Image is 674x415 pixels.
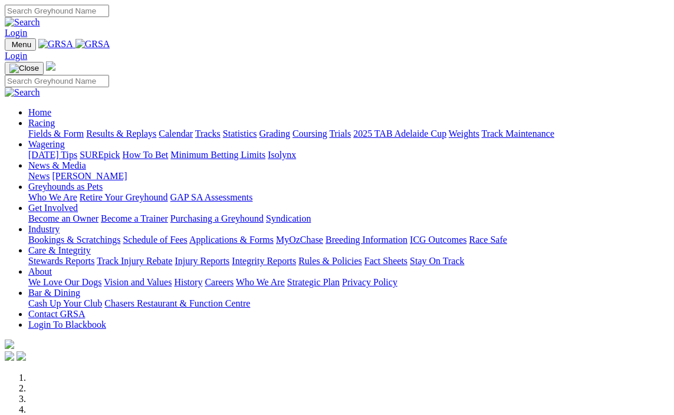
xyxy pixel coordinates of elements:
[28,192,669,203] div: Greyhounds as Pets
[329,129,351,139] a: Trials
[28,213,98,223] a: Become an Owner
[28,213,669,224] div: Get Involved
[28,171,669,182] div: News & Media
[123,150,169,160] a: How To Bet
[364,256,407,266] a: Fact Sheets
[353,129,446,139] a: 2025 TAB Adelaide Cup
[236,277,285,287] a: Who We Are
[28,107,51,117] a: Home
[52,171,127,181] a: [PERSON_NAME]
[101,213,168,223] a: Become a Trainer
[28,182,103,192] a: Greyhounds as Pets
[75,39,110,50] img: GRSA
[410,235,466,245] a: ICG Outcomes
[28,150,77,160] a: [DATE] Tips
[28,245,91,255] a: Care & Integrity
[38,39,73,50] img: GRSA
[28,203,78,213] a: Get Involved
[5,340,14,349] img: logo-grsa-white.png
[5,28,27,38] a: Login
[28,288,80,298] a: Bar & Dining
[170,213,264,223] a: Purchasing a Greyhound
[268,150,296,160] a: Isolynx
[5,62,44,75] button: Toggle navigation
[292,129,327,139] a: Coursing
[28,256,94,266] a: Stewards Reports
[5,5,109,17] input: Search
[174,277,202,287] a: History
[28,309,85,319] a: Contact GRSA
[46,61,55,71] img: logo-grsa-white.png
[28,192,77,202] a: Who We Are
[28,118,55,128] a: Racing
[170,150,265,160] a: Minimum Betting Limits
[5,87,40,98] img: Search
[12,40,31,49] span: Menu
[9,64,39,73] img: Close
[259,129,290,139] a: Grading
[28,171,50,181] a: News
[342,277,397,287] a: Privacy Policy
[469,235,507,245] a: Race Safe
[276,235,323,245] a: MyOzChase
[266,213,311,223] a: Syndication
[28,129,669,139] div: Racing
[28,224,60,234] a: Industry
[28,277,669,288] div: About
[5,51,27,61] a: Login
[5,351,14,361] img: facebook.svg
[482,129,554,139] a: Track Maintenance
[80,150,120,160] a: SUREpick
[28,150,669,160] div: Wagering
[28,139,65,149] a: Wagering
[205,277,234,287] a: Careers
[28,235,669,245] div: Industry
[28,277,101,287] a: We Love Our Dogs
[86,129,156,139] a: Results & Replays
[449,129,479,139] a: Weights
[97,256,172,266] a: Track Injury Rebate
[28,235,120,245] a: Bookings & Scratchings
[17,351,26,361] img: twitter.svg
[80,192,168,202] a: Retire Your Greyhound
[28,160,86,170] a: News & Media
[287,277,340,287] a: Strategic Plan
[232,256,296,266] a: Integrity Reports
[28,256,669,266] div: Care & Integrity
[28,266,52,276] a: About
[104,277,172,287] a: Vision and Values
[5,75,109,87] input: Search
[5,38,36,51] button: Toggle navigation
[5,17,40,28] img: Search
[326,235,407,245] a: Breeding Information
[175,256,229,266] a: Injury Reports
[189,235,274,245] a: Applications & Forms
[28,298,102,308] a: Cash Up Your Club
[223,129,257,139] a: Statistics
[123,235,187,245] a: Schedule of Fees
[104,298,250,308] a: Chasers Restaurant & Function Centre
[28,298,669,309] div: Bar & Dining
[28,320,106,330] a: Login To Blackbook
[195,129,221,139] a: Tracks
[28,129,84,139] a: Fields & Form
[170,192,253,202] a: GAP SA Assessments
[298,256,362,266] a: Rules & Policies
[159,129,193,139] a: Calendar
[410,256,464,266] a: Stay On Track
